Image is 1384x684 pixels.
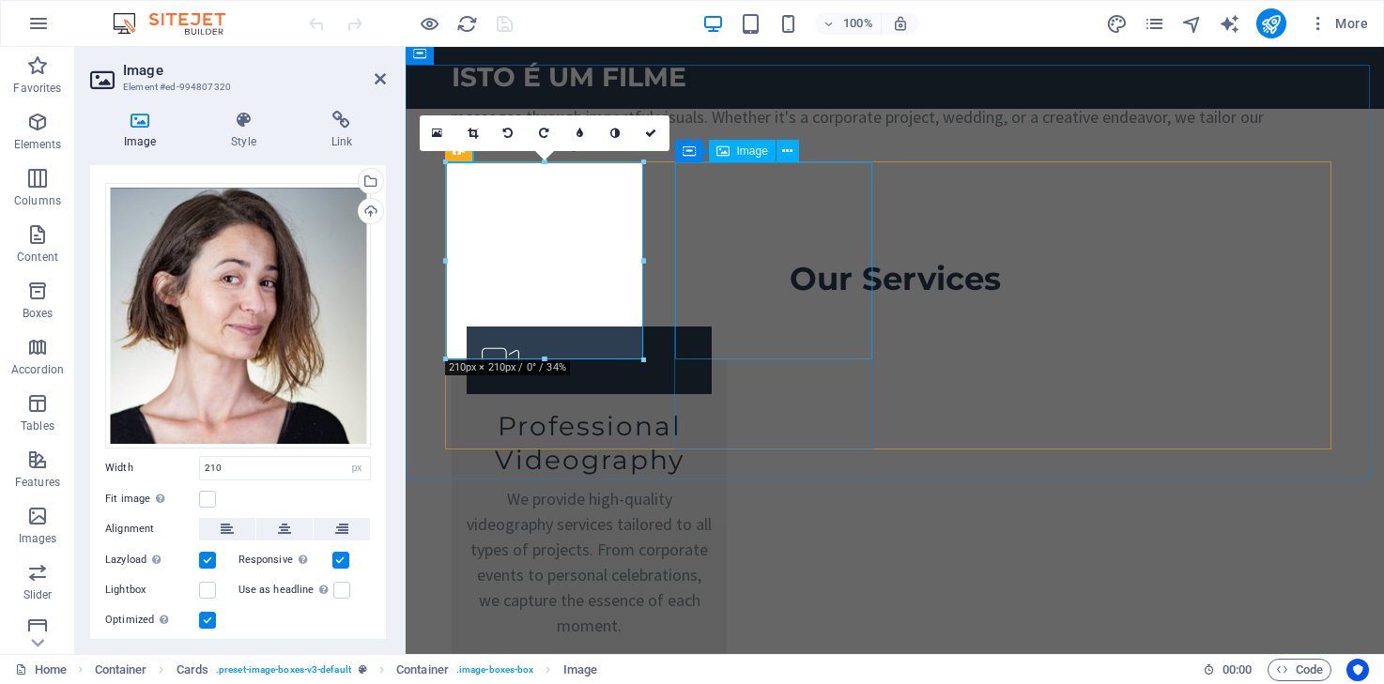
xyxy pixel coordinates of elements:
span: Code [1276,659,1323,681]
p: Images [19,531,57,546]
p: Content [17,250,58,265]
img: Editor Logo [108,12,249,35]
i: On resize automatically adjust zoom level to fit chosen device. [892,15,909,32]
span: Click to select. Double-click to edit [177,659,208,681]
a: Select files from the file manager, stock photos, or upload file(s) [420,115,455,151]
a: Rotate right 90° [527,115,562,151]
span: : [1236,662,1238,676]
i: This element is a customizable preset [359,664,367,675]
a: Crop mode [455,115,491,151]
span: More [1309,14,1368,33]
button: publish [1256,8,1286,38]
p: Slider [23,587,53,602]
p: Features [15,475,60,490]
p: Elements [14,137,62,152]
a: Greyscale [598,115,634,151]
i: Navigator [1181,13,1203,35]
h4: Image [90,111,197,150]
h3: Element #ed-994807320 [123,79,348,96]
button: Click here to leave preview mode and continue editing [418,12,440,35]
label: Responsive [238,549,332,571]
span: Click to select. Double-click to edit [396,659,449,681]
label: Lazyload [105,549,199,571]
label: Use as headline [238,579,333,601]
button: pages [1144,12,1166,35]
button: More [1301,8,1376,38]
button: text_generator [1219,12,1241,35]
span: Image [737,145,768,157]
span: . preset-image-boxes-v3-default [216,659,351,681]
p: Columns [14,193,61,208]
label: Width [105,463,199,473]
div: petrafoto-TPRIXDMRbalsJG80crWmAA.jpg [105,183,371,448]
i: Publish [1260,13,1282,35]
label: Lightbox [105,579,199,601]
i: Reload page [456,13,478,35]
a: Blur [562,115,598,151]
nav: breadcrumb [95,659,597,681]
button: 100% [815,12,882,35]
label: Alignment [105,518,199,540]
span: 00 00 [1223,659,1252,681]
a: Click to cancel selection. Double-click to open Pages [15,659,67,681]
h4: Style [197,111,297,150]
label: Optimized [105,609,199,631]
h6: Session time [1203,659,1253,681]
button: Code [1268,659,1331,681]
label: Fit image [105,488,199,510]
h2: Image [123,62,386,79]
button: Usercentrics [1346,659,1369,681]
a: Confirm ( ⌘ ⏎ ) [634,115,669,151]
i: AI Writer [1219,13,1240,35]
h4: Link [298,111,386,150]
p: Favorites [13,81,61,96]
span: Click to select. Double-click to edit [563,659,597,681]
i: Design (Ctrl+Alt+Y) [1106,13,1128,35]
span: . image-boxes-box [456,659,534,681]
p: Boxes [23,306,54,321]
p: Accordion [11,362,64,377]
button: reload [455,12,478,35]
i: Pages (Ctrl+Alt+S) [1144,13,1165,35]
button: navigator [1181,12,1204,35]
span: Click to select. Double-click to edit [95,659,147,681]
h6: 100% [843,12,873,35]
p: Tables [21,418,54,433]
button: design [1106,12,1129,35]
a: Rotate left 90° [491,115,527,151]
